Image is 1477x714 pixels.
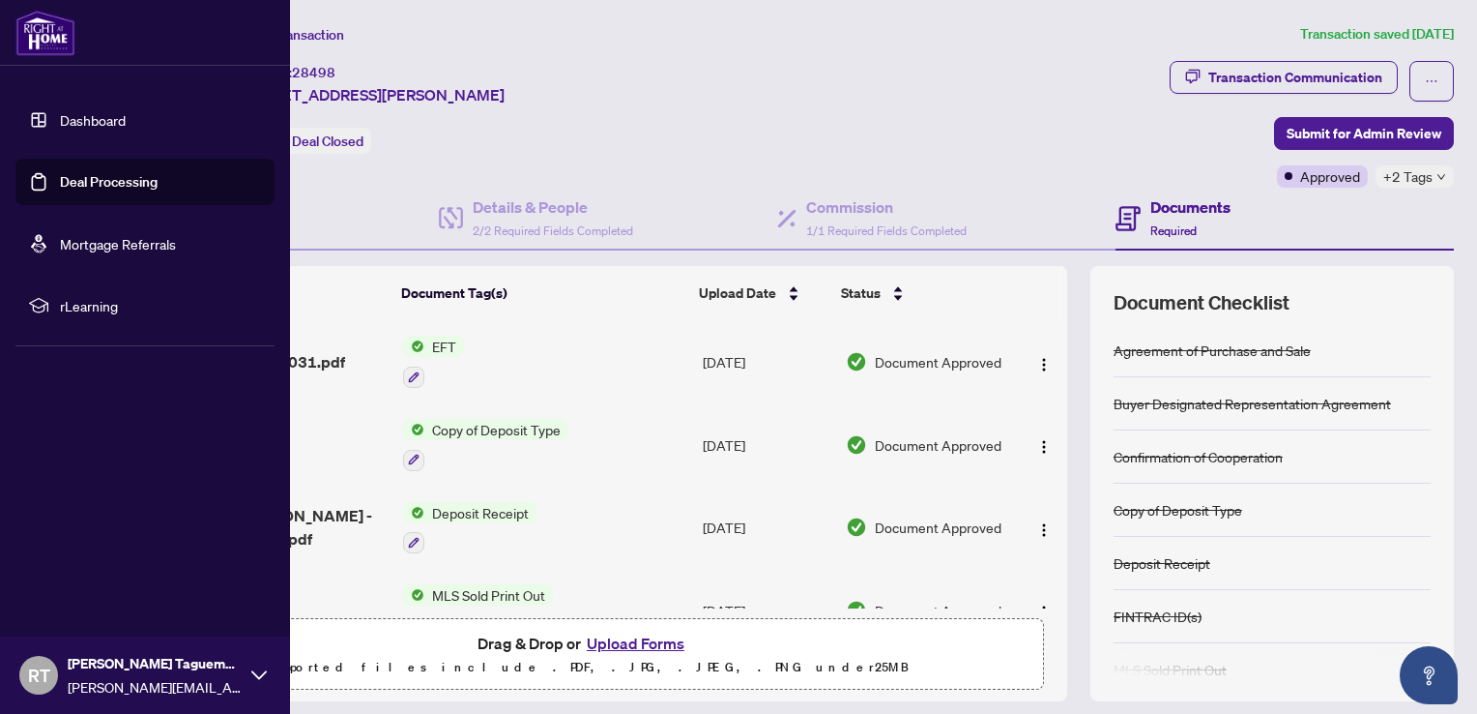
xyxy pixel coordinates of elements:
button: Upload Forms [581,631,690,656]
button: Transaction Communication [1170,61,1398,94]
img: Status Icon [403,502,424,523]
td: [DATE] [695,487,838,570]
span: Deposit Receipt [424,502,536,523]
span: Document Checklist [1114,289,1289,316]
td: [DATE] [695,403,838,487]
div: Deposit Receipt [1114,552,1210,574]
span: 28498 [292,64,335,81]
span: Document Approved [875,434,1001,456]
span: 2/2 Required Fields Completed [473,223,633,238]
span: Deal Closed [292,133,363,150]
span: [PERSON_NAME] Taguemount [68,653,242,674]
a: Deal Processing [60,173,158,191]
h4: Details & People [473,195,633,219]
div: Buyer Designated Representation Agreement [1114,393,1391,414]
span: Document Approved [875,517,1001,538]
div: Copy of Deposit Type [1114,499,1242,521]
span: Required [1150,223,1197,238]
th: Upload Date [691,266,833,320]
img: Status Icon [403,336,424,357]
div: Confirmation of Cooperation [1114,446,1283,467]
span: Document Approved [875,351,1001,372]
img: Status Icon [403,419,424,440]
td: [DATE] [695,320,838,403]
button: Status IconDeposit Receipt [403,502,536,554]
div: Transaction Communication [1208,62,1382,93]
button: Status IconMLS Sold Print Out [403,584,553,637]
a: Dashboard [60,111,126,129]
button: Status IconEFT [403,336,464,388]
button: Status IconCopy of Deposit Type [403,419,568,471]
span: ellipsis [1425,74,1438,88]
span: [STREET_ADDRESS][PERSON_NAME] [240,83,505,106]
p: Supported files include .PDF, .JPG, .JPEG, .PNG under 25 MB [136,656,1031,679]
span: Submit for Admin Review [1287,118,1441,149]
span: rLearning [60,295,261,316]
button: Logo [1028,595,1059,626]
div: FINTRAC ID(s) [1114,606,1202,627]
img: Logo [1036,522,1052,538]
img: Status Icon [403,584,424,606]
button: Open asap [1400,646,1458,704]
img: Logo [1036,605,1052,620]
div: Status: [240,128,371,154]
img: Document Status [846,600,867,621]
span: 1/1 Required Fields Completed [806,223,967,238]
span: Document Approved [875,600,1001,621]
span: Approved [1300,165,1360,187]
span: EFT [424,336,464,357]
button: Submit for Admin Review [1274,117,1454,150]
span: Upload Date [699,283,776,304]
img: logo [15,10,75,56]
img: Logo [1036,439,1052,455]
span: MLS Sold Print Out [424,584,553,606]
div: Agreement of Purchase and Sale [1114,340,1311,361]
button: Logo [1028,430,1059,461]
span: [PERSON_NAME][EMAIL_ADDRESS][DOMAIN_NAME] [68,676,242,698]
span: RT [28,662,50,689]
span: +2 Tags [1383,165,1433,188]
span: Drag & Drop orUpload FormsSupported files include .PDF, .JPG, .JPEG, .PNG under25MB [125,619,1043,691]
article: Transaction saved [DATE] [1300,23,1454,45]
h4: Documents [1150,195,1231,219]
span: down [1436,172,1446,182]
img: Document Status [846,351,867,372]
img: Logo [1036,357,1052,372]
th: Status [833,266,1011,320]
img: Document Status [846,517,867,538]
img: Document Status [846,434,867,456]
td: [DATE] [695,569,838,652]
h4: Commission [806,195,967,219]
button: Logo [1028,346,1059,377]
th: Document Tag(s) [393,266,691,320]
button: Logo [1028,512,1059,543]
span: Drag & Drop or [478,631,690,656]
span: Copy of Deposit Type [424,419,568,440]
span: Status [841,283,881,304]
span: View Transaction [241,26,344,44]
a: Mortgage Referrals [60,235,176,253]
